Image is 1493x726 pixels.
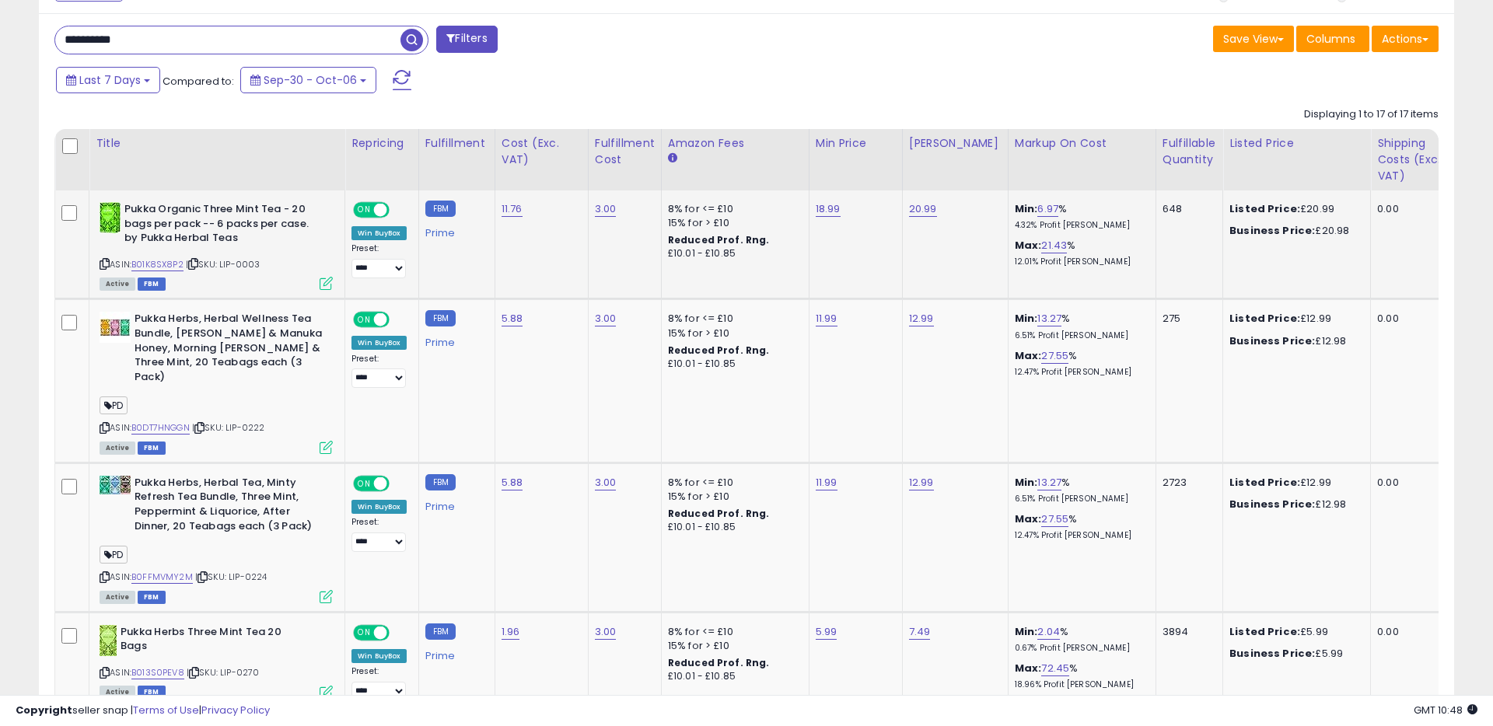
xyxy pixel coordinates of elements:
[100,396,128,414] span: PD
[355,204,374,217] span: ON
[1229,497,1358,511] div: £12.98
[425,623,456,640] small: FBM
[100,591,135,604] span: All listings currently available for purchase on Amazon
[595,311,617,326] a: 3.00
[1372,26,1439,52] button: Actions
[425,135,488,152] div: Fulfillment
[1015,643,1144,654] p: 0.67% Profit [PERSON_NAME]
[133,703,199,717] a: Terms of Use
[1229,201,1300,216] b: Listed Price:
[100,277,135,291] span: All listings currently available for purchase on Amazon
[595,201,617,217] a: 3.00
[121,625,309,658] b: Pukka Herbs Three Mint Tea 20 Bags
[100,312,131,343] img: 51mEYyCyEwL._SL40_.jpg
[351,354,407,389] div: Preset:
[1037,311,1061,326] a: 13.27
[1015,661,1042,675] b: Max:
[502,311,523,326] a: 5.88
[816,624,837,640] a: 5.99
[1015,311,1038,326] b: Min:
[138,591,166,604] span: FBM
[195,571,267,583] span: | SKU: LIP-0224
[668,135,802,152] div: Amazon Fees
[668,216,797,230] div: 15% for > £10
[1229,624,1300,639] b: Listed Price:
[425,201,456,217] small: FBM
[1229,224,1358,238] div: £20.98
[16,703,270,718] div: seller snap | |
[668,490,797,504] div: 15% for > £10
[135,312,323,388] b: Pukka Herbs, Herbal Wellness Tea Bundle, [PERSON_NAME] & Manuka Honey, Morning [PERSON_NAME] & Th...
[668,312,797,326] div: 8% for <= £10
[1015,367,1144,378] p: 12.47% Profit [PERSON_NAME]
[264,72,357,88] span: Sep-30 - Oct-06
[668,507,770,520] b: Reduced Prof. Rng.
[355,626,374,639] span: ON
[1015,239,1144,267] div: %
[668,521,797,534] div: £10.01 - £10.85
[1041,661,1069,676] a: 72.45
[816,475,837,490] a: 11.99
[502,624,520,640] a: 1.96
[351,226,407,240] div: Win BuyBox
[909,475,934,490] a: 12.99
[1414,703,1477,717] span: 2025-10-14 10:48 GMT
[351,517,407,552] div: Preset:
[1229,135,1364,152] div: Listed Price
[1377,625,1452,639] div: 0.00
[1015,494,1144,504] p: 6.51% Profit [PERSON_NAME]
[1015,201,1038,216] b: Min:
[1229,475,1300,490] b: Listed Price:
[1015,349,1144,378] div: %
[1015,679,1144,690] p: 18.96% Profit [PERSON_NAME]
[16,703,72,717] strong: Copyright
[502,201,523,217] a: 11.76
[163,74,234,89] span: Compared to:
[1015,257,1144,267] p: 12.01% Profit [PERSON_NAME]
[1015,661,1144,690] div: %
[1015,135,1149,152] div: Markup on Cost
[131,258,184,271] a: B01K8SX8P2
[1015,348,1042,363] b: Max:
[1377,202,1452,216] div: 0.00
[1015,238,1042,253] b: Max:
[351,336,407,350] div: Win BuyBox
[138,277,166,291] span: FBM
[1377,135,1457,184] div: Shipping Costs (Exc. VAT)
[351,243,407,278] div: Preset:
[135,476,323,537] b: Pukka Herbs, Herbal Tea, Minty Refresh Tea Bundle, Three Mint, Peppermint & Liquorice, After Dinn...
[1163,135,1216,168] div: Fulfillable Quantity
[100,202,333,288] div: ASIN:
[387,313,412,326] span: OFF
[668,476,797,490] div: 8% for <= £10
[1229,202,1358,216] div: £20.99
[1037,201,1058,217] a: 6.97
[131,571,193,584] a: B0FFMVMY2M
[100,625,333,697] div: ASIN:
[1163,476,1211,490] div: 2723
[668,233,770,246] b: Reduced Prof. Rng.
[124,202,313,250] b: Pukka Organic Three Mint Tea - 20 bags per pack -- 6 packs per case. by Pukka Herbal Teas
[436,26,497,53] button: Filters
[1163,625,1211,639] div: 3894
[1163,202,1211,216] div: 648
[351,135,412,152] div: Repricing
[1015,330,1144,341] p: 6.51% Profit [PERSON_NAME]
[502,135,582,168] div: Cost (Exc. VAT)
[100,476,131,494] img: 51zNMa7eLYL._SL40_.jpg
[1041,511,1068,527] a: 27.55
[668,152,677,166] small: Amazon Fees.
[131,666,184,679] a: B013S0PEV8
[351,500,407,514] div: Win BuyBox
[668,326,797,340] div: 15% for > £10
[668,670,797,683] div: £10.01 - £10.85
[1229,223,1315,238] b: Business Price:
[909,201,937,217] a: 20.99
[131,421,190,435] a: B0DT7HNGGN
[355,477,374,490] span: ON
[595,624,617,640] a: 3.00
[1229,334,1358,348] div: £12.98
[909,135,1002,152] div: [PERSON_NAME]
[186,258,260,271] span: | SKU: LIP-0003
[187,666,260,679] span: | SKU: LIP-0270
